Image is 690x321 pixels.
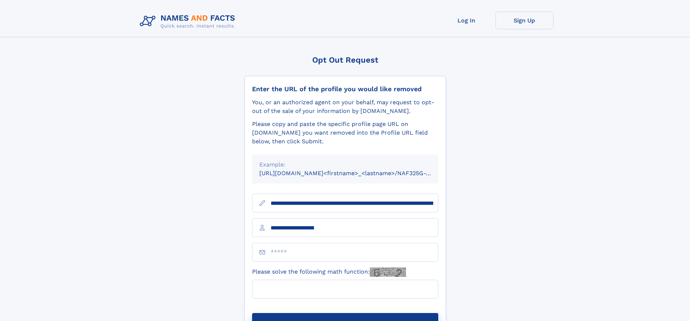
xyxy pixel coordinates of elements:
[137,12,241,31] img: Logo Names and Facts
[252,120,438,146] div: Please copy and paste the specific profile page URL on [DOMAIN_NAME] you want removed into the Pr...
[252,85,438,93] div: Enter the URL of the profile you would like removed
[252,98,438,115] div: You, or an authorized agent on your behalf, may request to opt-out of the sale of your informatio...
[259,170,452,177] small: [URL][DOMAIN_NAME]<firstname>_<lastname>/NAF325G-xxxxxxxx
[259,160,431,169] div: Example:
[244,55,446,64] div: Opt Out Request
[495,12,553,29] a: Sign Up
[438,12,495,29] a: Log In
[252,267,406,277] label: Please solve the following math function:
